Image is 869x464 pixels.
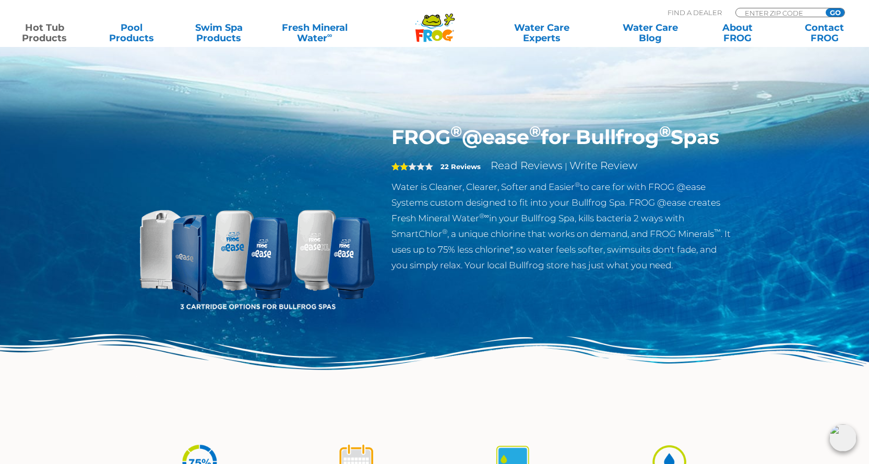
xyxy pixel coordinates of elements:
[529,122,541,140] sup: ®
[327,31,332,39] sup: ∞
[569,159,637,172] a: Write Review
[441,162,481,171] strong: 22 Reviews
[486,22,597,43] a: Water CareExperts
[10,22,78,43] a: Hot TubProducts
[829,424,856,451] img: openIcon
[791,22,859,43] a: ContactFROG
[491,159,563,172] a: Read Reviews
[272,22,357,43] a: Fresh MineralWater∞
[450,122,462,140] sup: ®
[826,8,844,17] input: GO
[391,162,408,171] span: 2
[575,181,580,188] sup: ®
[616,22,684,43] a: Water CareBlog
[714,228,721,235] sup: ™
[98,22,165,43] a: PoolProducts
[391,179,732,273] p: Water is Cleaner, Clearer, Softer and Easier to care for with FROG @ease Systems custom designed ...
[565,161,567,171] span: |
[744,8,814,17] input: Zip Code Form
[668,8,722,17] p: Find A Dealer
[137,125,376,364] img: bullfrog-product-hero.png
[704,22,771,43] a: AboutFROG
[479,212,489,220] sup: ®∞
[185,22,253,43] a: Swim SpaProducts
[391,125,732,149] h1: FROG @ease for Bullfrog Spas
[442,228,447,235] sup: ®
[659,122,671,140] sup: ®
